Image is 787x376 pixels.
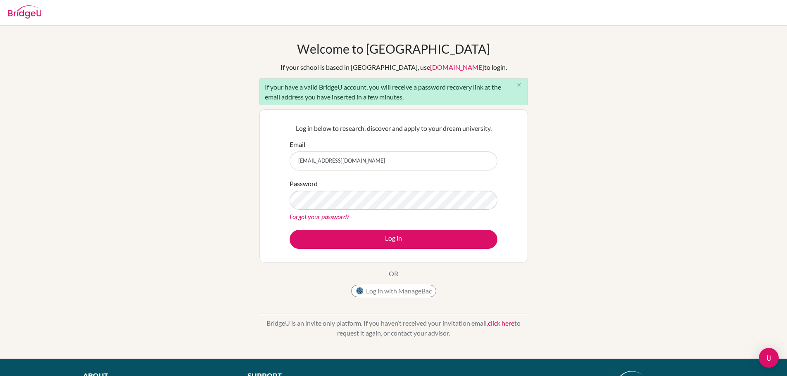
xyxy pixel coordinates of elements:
img: Bridge-U [8,5,41,19]
p: OR [389,269,398,279]
a: click here [488,319,514,327]
button: Log in [290,230,497,249]
div: If your have a valid BridgeU account, you will receive a password recovery link at the email addr... [259,78,528,105]
label: Email [290,140,305,149]
p: BridgeU is an invite only platform. If you haven’t received your invitation email, to request it ... [259,318,528,338]
i: close [516,82,522,88]
h1: Welcome to [GEOGRAPHIC_DATA] [297,41,490,56]
button: Log in with ManageBac [351,285,436,297]
div: If your school is based in [GEOGRAPHIC_DATA], use to login. [281,62,507,72]
a: [DOMAIN_NAME] [430,63,484,71]
label: Password [290,179,318,189]
button: Close [511,79,528,91]
div: Open Intercom Messenger [759,348,779,368]
p: Log in below to research, discover and apply to your dream university. [290,123,497,133]
a: Forgot your password? [290,213,349,220]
